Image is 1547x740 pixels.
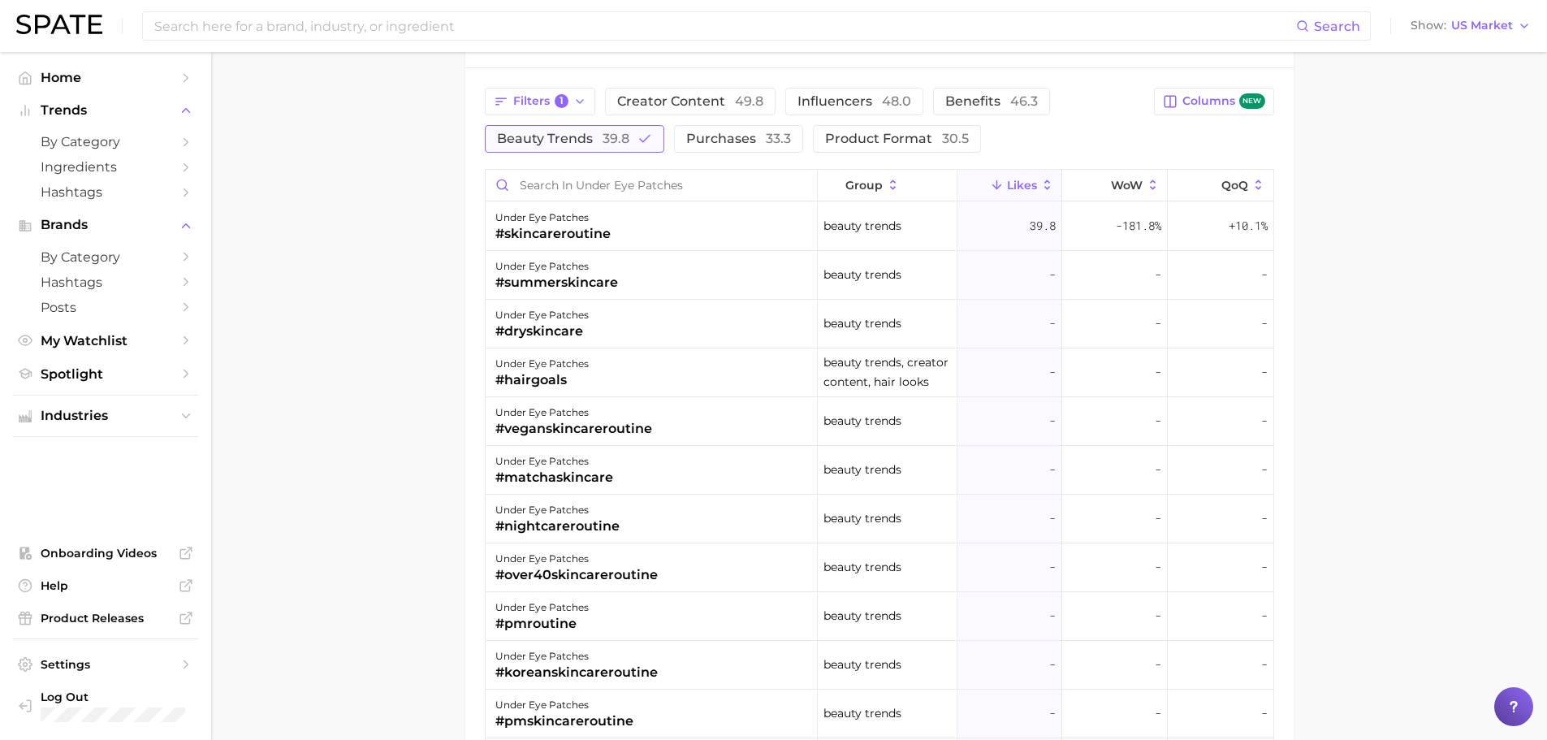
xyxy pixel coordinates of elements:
[617,95,763,108] span: Creator content
[823,411,901,431] span: Beauty trends
[495,614,589,634] div: #pmroutine
[13,573,198,598] a: Help
[495,257,618,276] div: under eye patches
[41,546,171,560] span: Onboarding Videos
[823,508,901,528] span: Beauty trends
[495,549,658,569] div: under eye patches
[41,333,171,348] span: My Watchlist
[495,370,589,390] div: #hairgoals
[513,94,569,109] span: Filters
[495,403,652,422] div: under eye patches
[1261,655,1268,674] span: -
[1154,88,1273,115] button: Columnsnew
[823,216,901,236] span: Beauty trends
[41,249,171,265] span: by Category
[41,70,171,85] span: Home
[486,641,1273,690] button: under eye patches#koreanskincareroutineBeauty trends---
[1239,93,1265,109] span: new
[13,180,198,205] a: Hashtags
[823,655,901,674] span: Beauty trends
[16,15,102,34] img: SPATE
[13,65,198,90] a: Home
[41,184,171,200] span: Hashtags
[1261,606,1268,625] span: -
[823,606,901,625] span: Beauty trends
[1155,557,1161,577] span: -
[486,690,1273,738] button: under eye patches#pmskincareroutineBeauty trends---
[823,314,901,333] span: Beauty trends
[13,129,198,154] a: by Category
[1155,411,1161,431] span: -
[41,690,195,704] span: Log Out
[13,685,198,727] a: Log out. Currently logged in with e-mail yemin@goodai-global.com.
[486,202,1273,251] button: under eye patches#skincareroutineBeauty trends39.8-181.8%+10.1%
[41,134,171,149] span: by Category
[823,353,951,392] span: Beauty trends, Creator content, Hair looks
[486,348,1273,397] button: under eye patches#hairgoalsBeauty trends, Creator content, Hair looks---
[1261,411,1268,431] span: -
[495,647,658,666] div: under eye patches
[495,224,611,244] div: #skincareroutine
[495,712,633,731] div: #pmskincareroutine
[495,663,658,682] div: #koreanskincareroutine
[13,652,198,677] a: Settings
[13,404,198,428] button: Industries
[1049,508,1056,528] span: -
[555,94,569,109] span: 1
[1049,411,1056,431] span: -
[1049,557,1056,577] span: -
[1007,179,1037,192] span: Likes
[1261,703,1268,723] span: -
[486,592,1273,641] button: under eye patches#pmroutineBeauty trends---
[486,300,1273,348] button: under eye patches#dryskincareBeauty trends---
[1261,557,1268,577] span: -
[13,245,198,270] a: by Category
[13,328,198,353] a: My Watchlist
[495,419,652,439] div: #veganskincareroutine
[818,170,957,201] button: group
[495,452,613,471] div: under eye patches
[41,409,171,423] span: Industries
[1030,216,1056,236] span: 39.8
[1451,21,1513,30] span: US Market
[13,213,198,237] button: Brands
[942,131,969,146] span: 30.5
[945,95,1038,108] span: Benefits
[823,557,901,577] span: Beauty trends
[41,657,171,672] span: Settings
[495,208,611,227] div: under eye patches
[13,541,198,565] a: Onboarding Videos
[1155,314,1161,333] span: -
[486,446,1273,495] button: under eye patches#matchaskincareBeauty trends---
[495,305,589,325] div: under eye patches
[1182,93,1264,109] span: Columns
[153,12,1296,40] input: Search here for a brand, industry, or ingredient
[41,578,171,593] span: Help
[823,703,901,723] span: Beauty trends
[1049,362,1056,382] span: -
[823,265,901,284] span: Beauty trends
[1155,460,1161,479] span: -
[603,131,629,146] span: 39.8
[1155,606,1161,625] span: -
[13,295,198,320] a: Posts
[1229,216,1268,236] span: +10.1%
[41,300,171,315] span: Posts
[1261,314,1268,333] span: -
[495,354,589,374] div: under eye patches
[41,103,171,118] span: Trends
[1155,508,1161,528] span: -
[13,270,198,295] a: Hashtags
[1049,265,1056,284] span: -
[1049,655,1056,674] span: -
[735,93,763,109] span: 49.8
[1221,179,1248,192] span: QoQ
[1314,19,1360,34] span: Search
[1111,179,1143,192] span: WoW
[1261,265,1268,284] span: -
[495,468,613,487] div: #matchaskincare
[825,132,969,145] span: Product format
[495,273,618,292] div: #summerskincare
[1155,265,1161,284] span: -
[1049,314,1056,333] span: -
